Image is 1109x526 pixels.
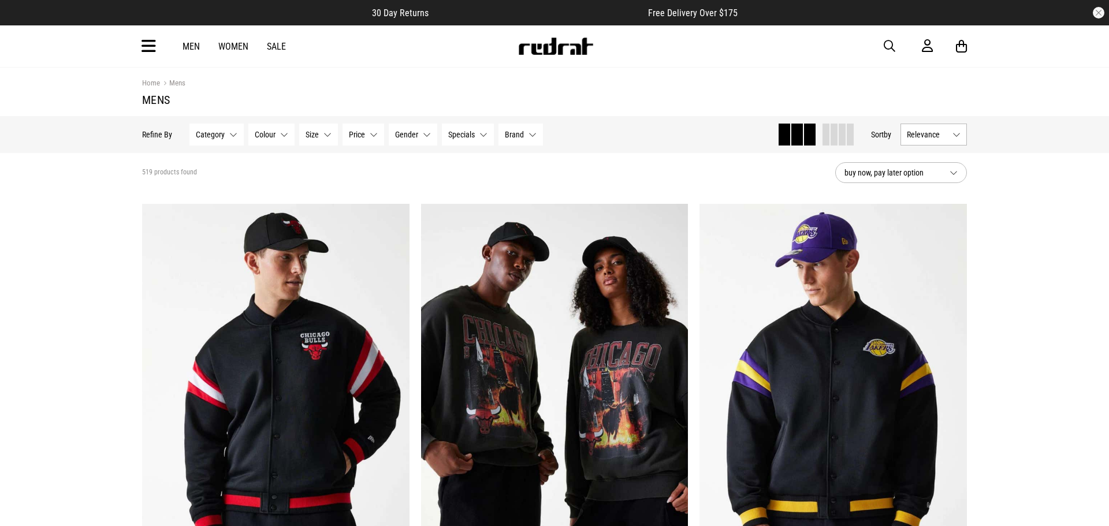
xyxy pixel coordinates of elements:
[349,130,365,139] span: Price
[835,162,967,183] button: buy now, pay later option
[142,93,967,107] h1: Mens
[395,130,418,139] span: Gender
[389,124,437,146] button: Gender
[343,124,384,146] button: Price
[267,41,286,52] a: Sale
[160,79,185,89] a: Mens
[372,8,429,18] span: 30 Day Returns
[142,79,160,87] a: Home
[505,130,524,139] span: Brand
[518,38,594,55] img: Redrat logo
[452,7,625,18] iframe: Customer reviews powered by Trustpilot
[299,124,338,146] button: Size
[196,130,225,139] span: Category
[183,41,200,52] a: Men
[142,168,197,177] span: 519 products found
[648,8,738,18] span: Free Delivery Over $175
[900,124,967,146] button: Relevance
[306,130,319,139] span: Size
[248,124,295,146] button: Colour
[907,130,948,139] span: Relevance
[871,128,891,141] button: Sortby
[255,130,276,139] span: Colour
[448,130,475,139] span: Specials
[884,130,891,139] span: by
[142,130,172,139] p: Refine By
[189,124,244,146] button: Category
[218,41,248,52] a: Women
[844,166,940,180] span: buy now, pay later option
[442,124,494,146] button: Specials
[498,124,543,146] button: Brand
